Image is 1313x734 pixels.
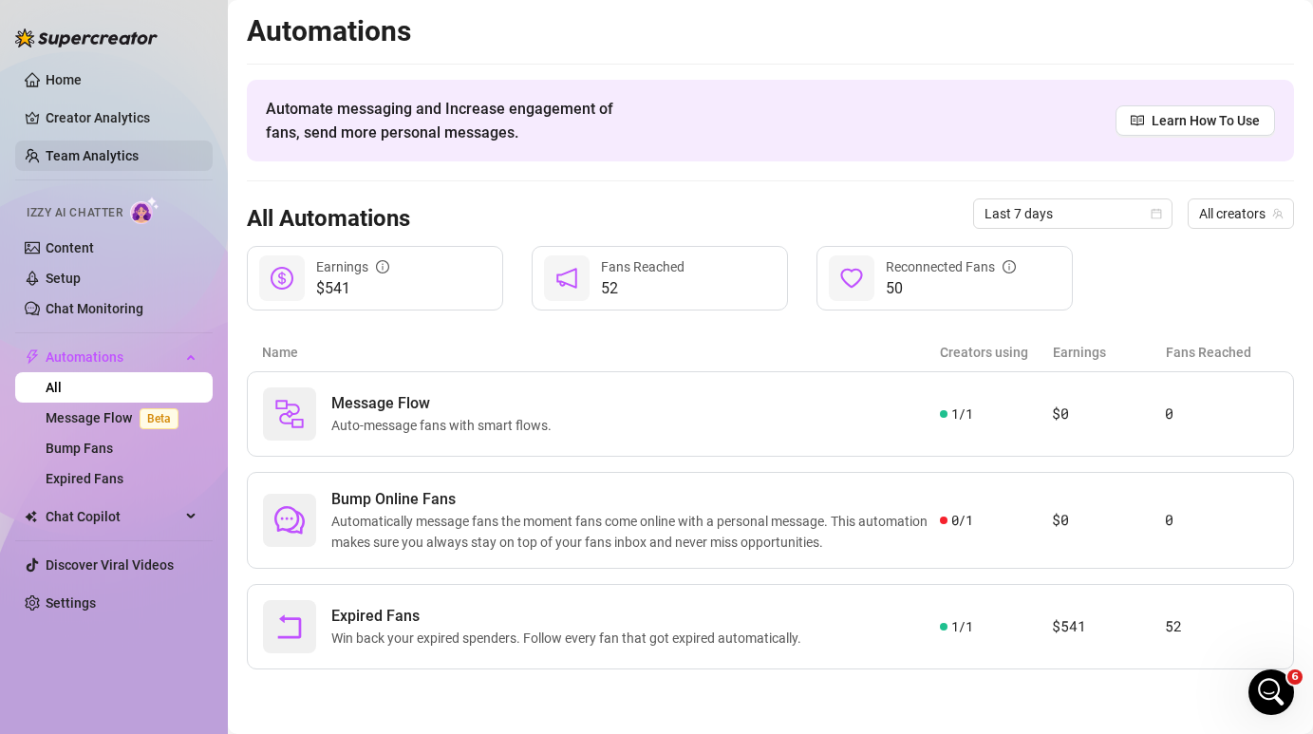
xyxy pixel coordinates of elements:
[67,226,178,246] div: [PERSON_NAME]
[1165,403,1278,425] article: 0
[67,367,178,386] div: [PERSON_NAME]
[22,348,60,386] img: Profile image for Ella
[141,9,243,41] h1: Messages
[46,410,186,425] a: Message FlowBeta
[1053,342,1166,363] article: Earnings
[331,511,940,553] span: Automatically message fans the moment fans come online with a personal message. This automation m...
[46,72,82,87] a: Home
[46,240,94,255] a: Content
[181,226,234,246] div: • [DATE]
[67,296,178,316] div: [PERSON_NAME]
[985,199,1161,228] span: Last 7 days
[331,392,559,415] span: Message Flow
[951,616,973,637] span: 1 / 1
[331,415,559,436] span: Auto-message fans with smart flows.
[22,277,60,315] img: Profile image for Ella
[181,437,234,457] div: • [DATE]
[1052,509,1165,532] article: $0
[130,197,159,224] img: AI Chatter
[314,607,350,620] span: News
[140,408,178,429] span: Beta
[46,148,139,163] a: Team Analytics
[22,207,60,245] img: Profile image for Ella
[1052,615,1165,638] article: $541
[22,137,60,175] div: Profile image for Tanya
[1199,199,1283,228] span: All creators
[601,259,685,274] span: Fans Reached
[331,605,809,628] span: Expired Fans
[46,441,113,456] a: Bump Fans
[190,559,285,635] button: Help
[181,367,234,386] div: • [DATE]
[1052,403,1165,425] article: $0
[46,557,174,573] a: Discover Viral Videos
[247,13,1294,49] h2: Automations
[67,507,178,527] div: [PERSON_NAME]
[1287,669,1303,685] span: 6
[15,28,158,47] img: logo-BBDzfeDw.svg
[28,607,66,620] span: Home
[262,342,940,363] article: Name
[22,66,60,104] img: Profile image for Giselle
[222,607,253,620] span: Help
[331,488,940,511] span: Bump Online Fans
[1165,509,1278,532] article: 0
[274,505,305,536] span: comment
[110,156,163,176] div: • [DATE]
[886,256,1016,277] div: Reconnected Fans
[105,607,178,620] span: Messages
[316,277,389,300] span: $541
[181,296,234,316] div: • [DATE]
[1151,208,1162,219] span: calendar
[951,510,973,531] span: 0 / 1
[1116,105,1275,136] a: Learn How To Use
[886,277,1016,300] span: 50
[1131,114,1144,127] span: read
[46,471,123,486] a: Expired Fans
[25,349,40,365] span: thunderbolt
[555,267,578,290] span: notification
[46,342,180,372] span: Automations
[1003,260,1016,273] span: info-circle
[1272,208,1284,219] span: team
[67,208,1153,223] span: Hi [PERSON_NAME], Your cancellation request has been received. Thank you for using Supercreator! ...
[333,8,367,42] div: Close
[376,260,389,273] span: info-circle
[46,103,197,133] a: Creator Analytics
[266,97,631,144] span: Automate messaging and Increase engagement of fans, send more personal messages.
[274,612,305,642] span: rollback
[67,156,106,176] div: Tanya
[316,256,389,277] div: Earnings
[331,628,809,649] span: Win back your expired spenders. Follow every fan that got expired automatically.
[46,595,96,611] a: Settings
[22,418,60,456] img: Profile image for Ella
[285,559,380,635] button: News
[951,404,973,424] span: 1 / 1
[25,510,37,523] img: Chat Copilot
[274,399,305,429] img: svg%3e
[940,342,1053,363] article: Creators using
[67,85,112,105] div: Giselle
[840,267,863,290] span: heart
[46,380,62,395] a: All
[181,507,234,527] div: • [DATE]
[247,204,410,235] h3: All Automations
[27,204,122,222] span: Izzy AI Chatter
[46,271,81,286] a: Setup
[1248,669,1294,715] iframe: Intercom live chat
[67,67,451,83] span: I don't see my bump messages sending, can you help me
[1165,615,1278,638] article: 52
[116,85,178,105] div: • 15h ago
[46,501,180,532] span: Chat Copilot
[271,267,293,290] span: dollar
[601,277,685,300] span: 52
[22,488,60,526] img: Profile image for Gastón
[46,301,143,316] a: Chat Monitoring
[1166,342,1279,363] article: Fans Reached
[95,559,190,635] button: Messages
[1152,110,1260,131] span: Learn How To Use
[67,437,178,457] div: [PERSON_NAME]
